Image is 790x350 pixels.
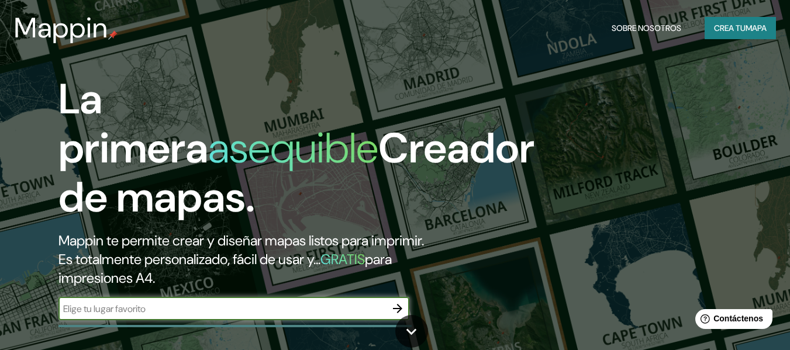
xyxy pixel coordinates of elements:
button: Sobre nosotros [607,17,686,39]
font: asequible [208,121,378,175]
font: Mappin [14,9,108,46]
font: Mappin te permite crear y diseñar mapas listos para imprimir. [58,231,424,249]
font: Creador de mapas. [58,121,534,224]
button: Crea tumapa [705,17,776,39]
iframe: Lanzador de widgets de ayuda [686,304,777,337]
font: GRATIS [320,250,365,268]
input: Elige tu lugar favorito [58,302,386,316]
font: Es totalmente personalizado, fácil de usar y... [58,250,320,268]
img: pin de mapeo [108,30,118,40]
font: Crea tu [714,23,746,33]
font: La primera [58,72,208,175]
font: para impresiones A4. [58,250,392,287]
font: mapa [746,23,767,33]
font: Sobre nosotros [612,23,681,33]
